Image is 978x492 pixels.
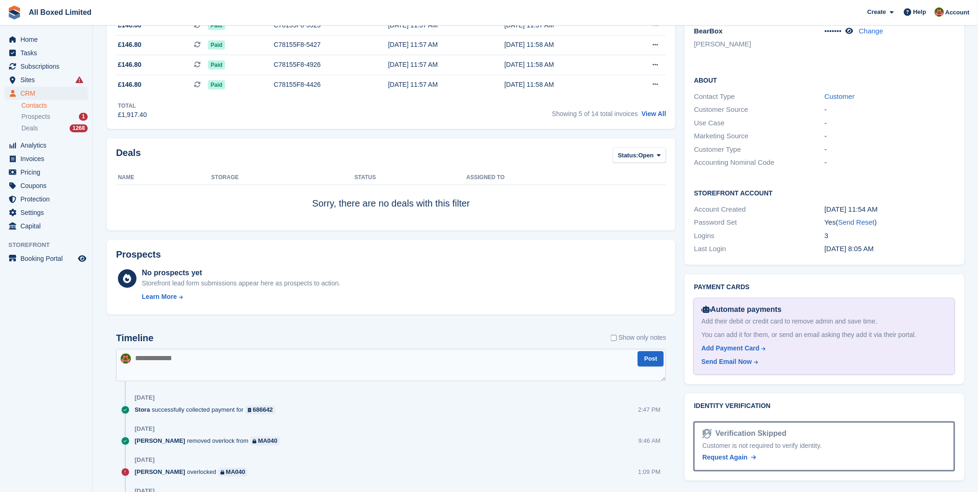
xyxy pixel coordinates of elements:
div: MA040 [226,468,246,477]
a: menu [5,166,88,179]
img: Sharon Hawkins [121,354,131,364]
span: Tasks [20,46,76,59]
div: 1:09 PM [638,468,661,477]
a: menu [5,33,88,46]
i: Smart entry sync failures have occurred [76,76,83,84]
span: Showing 5 of 14 total invoices [552,110,638,117]
a: menu [5,46,88,59]
div: [DATE] 11:58 AM [505,80,621,90]
div: successfully collected payment for [135,406,280,414]
div: Customer Source [694,104,824,115]
div: Marketing Source [694,131,824,142]
span: Deals [21,124,38,133]
div: C78155F8-4426 [274,80,388,90]
div: 1268 [70,124,88,132]
span: Sorry, there are no deals with this filter [312,198,470,208]
a: Prospects 1 [21,112,88,122]
div: [DATE] [135,395,155,402]
div: Total [118,102,147,110]
div: [DATE] 11:54 AM [825,204,955,215]
div: No prospects yet [142,267,341,278]
span: £146.80 [118,40,142,50]
input: Show only notes [611,333,617,343]
span: Settings [20,206,76,219]
span: CRM [20,87,76,100]
div: - [825,118,955,129]
a: Add Payment Card [701,344,943,354]
a: Contacts [21,101,88,110]
span: Pricing [20,166,76,179]
div: removed overlock from [135,437,285,446]
a: menu [5,179,88,192]
span: Paid [208,60,225,70]
div: Account Created [694,204,824,215]
span: ( ) [836,218,877,226]
span: Sites [20,73,76,86]
span: Booking Portal [20,252,76,265]
a: menu [5,60,88,73]
a: menu [5,87,88,100]
div: Customer Type [694,144,824,155]
img: stora-icon-8386f47178a22dfd0bd8f6a31ec36ba5ce8667c1dd55bd0f319d3a0aa187defe.svg [7,6,21,19]
a: Customer [825,92,855,100]
div: Use Case [694,118,824,129]
span: Status: [618,151,638,160]
div: Last Login [694,244,824,254]
a: 686642 [246,406,276,414]
div: Send Email Now [701,357,752,367]
h2: Storefront Account [694,188,955,197]
span: Prospects [21,112,50,121]
span: £146.80 [118,20,142,30]
a: menu [5,193,88,206]
div: Logins [694,231,824,241]
span: Capital [20,220,76,233]
span: Analytics [20,139,76,152]
div: overlocked [135,468,252,477]
div: [DATE] 11:57 AM [388,60,505,70]
a: All Boxed Limited [25,5,95,20]
span: Account [946,8,970,17]
span: Stora [135,406,150,414]
a: Preview store [77,253,88,264]
span: Home [20,33,76,46]
div: £1,917.40 [118,110,147,120]
div: Add Payment Card [701,344,759,354]
div: C78155F8-5925 [274,20,388,30]
div: Contact Type [694,91,824,102]
span: [PERSON_NAME] [135,468,185,477]
th: Storage [211,170,355,185]
span: BearBox [694,27,723,35]
button: Post [638,351,664,367]
h2: About [694,75,955,84]
span: Paid [208,80,225,90]
div: [DATE] 11:57 AM [388,80,505,90]
th: Name [116,170,211,185]
a: menu [5,220,88,233]
div: C78155F8-4926 [274,60,388,70]
th: Assigned to [466,170,666,185]
div: [DATE] [135,426,155,433]
div: - [825,131,955,142]
div: [DATE] 11:57 AM [388,20,505,30]
a: menu [5,139,88,152]
span: Storefront [8,240,92,250]
div: Accounting Nominal Code [694,157,824,168]
div: Verification Skipped [712,428,787,440]
h2: Prospects [116,249,161,260]
div: 9:46 AM [639,437,661,446]
a: menu [5,252,88,265]
span: Open [638,151,654,160]
div: Password Set [694,217,824,228]
div: C78155F8-5427 [274,40,388,50]
span: Paid [208,40,225,50]
div: You can add it for them, or send an email asking they add it via their portal. [701,330,947,340]
a: Change [859,27,884,35]
span: Invoices [20,152,76,165]
label: Show only notes [611,333,667,343]
span: Paid [208,21,225,30]
a: MA040 [250,437,279,446]
div: [DATE] 11:58 AM [505,60,621,70]
div: Learn More [142,292,177,302]
div: [DATE] 11:58 AM [505,40,621,50]
h2: Timeline [116,333,154,344]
